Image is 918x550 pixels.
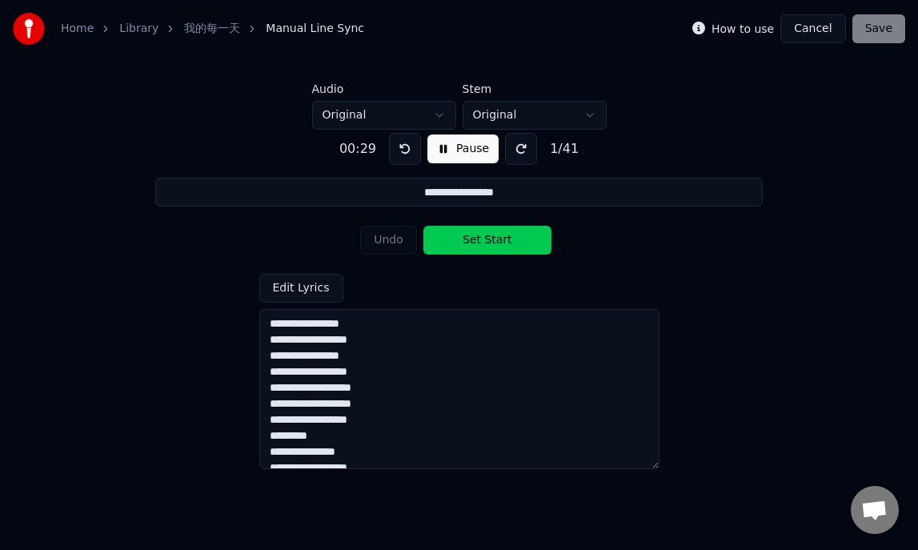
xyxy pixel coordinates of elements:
button: Pause [427,134,499,163]
a: Library [119,21,158,37]
div: 00:29 [333,139,383,159]
a: Home [61,21,94,37]
span: Manual Line Sync [266,21,364,37]
img: youka [13,13,45,45]
nav: breadcrumb [61,21,364,37]
a: 我的每一天 [184,21,240,37]
div: 1 / 41 [543,139,585,159]
button: Set Start [423,226,551,255]
button: Edit Lyrics [259,274,343,303]
a: Open chat [851,486,899,534]
label: How to use [712,23,774,34]
label: Stem [463,83,607,94]
label: Audio [312,83,456,94]
button: Cancel [780,14,845,43]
